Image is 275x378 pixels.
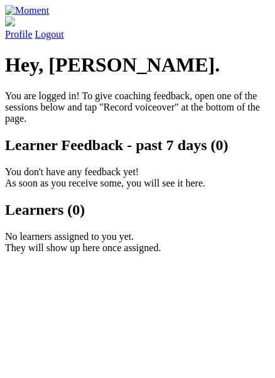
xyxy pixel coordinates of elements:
h2: Learner Feedback - past 7 days (0) [5,137,270,154]
h1: Hey, [PERSON_NAME]. [5,53,270,77]
p: You don't have any feedback yet! As soon as you receive some, you will see it here. [5,166,270,189]
p: You are logged in! To give coaching feedback, open one of the sessions below and tap "Record voic... [5,90,270,124]
img: Moment [5,5,49,16]
img: default_avatar-b4e2223d03051bc43aaaccfb402a43260a3f17acc7fafc1603fdf008d6cba3c9.png [5,16,15,26]
h2: Learners (0) [5,202,270,219]
a: Logout [35,29,64,40]
p: No learners assigned to you yet. They will show up here once assigned. [5,231,270,254]
a: Profile [5,16,270,40]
